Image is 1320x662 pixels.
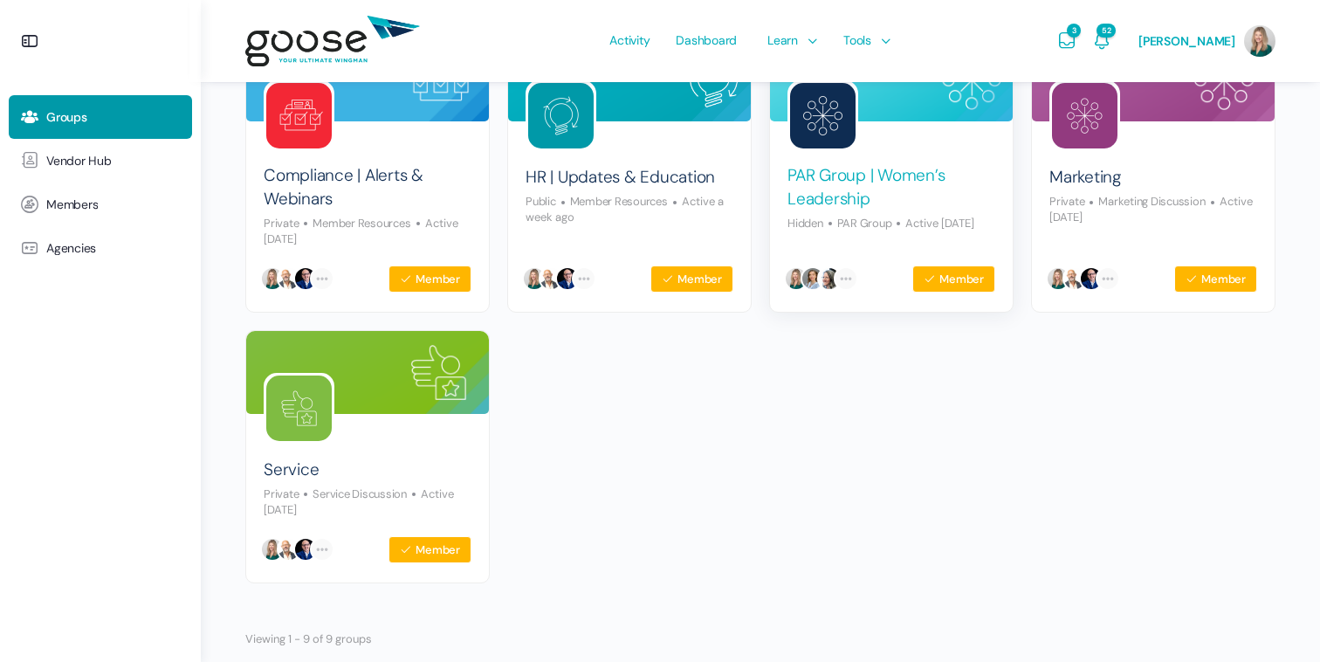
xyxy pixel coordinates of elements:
[784,266,808,291] img: Taylor Morales
[1174,265,1257,293] button: Member
[1049,194,1084,209] span: Private
[526,194,724,224] p: Active a week ago
[1052,83,1117,148] img: Group logo of Marketing
[1233,578,1320,662] iframe: Chat Widget
[266,376,332,441] img: Group logo of Service
[277,537,301,562] img: Kevin Trokey
[46,241,96,256] span: Agencies
[912,265,995,293] button: Member
[9,139,192,183] a: Vendor Hub
[245,627,372,651] p: Viewing 1 - 9 of 9 groups
[1079,266,1103,291] img: Jonathan Davis
[787,164,995,210] a: PAR Group | Women’s Leadership
[1067,24,1081,38] span: 3
[528,83,594,148] img: Group logo of HR | Updates & Education
[790,83,856,148] img: Group logo of PAR Group | Women’s Leadership
[801,266,825,291] img: Eliza Leder
[1049,194,1253,224] p: Active [DATE]
[46,197,98,212] span: Members
[299,486,407,501] span: Service Discussion
[787,216,823,231] span: Hidden
[246,331,489,414] img: Group cover image
[555,266,580,291] img: Jonathan Davis
[1097,24,1116,38] span: 52
[526,194,556,209] span: Public
[556,194,668,209] span: Member Resources
[264,486,299,501] span: Private
[1046,266,1070,291] img: Taylor Morales
[260,537,285,562] img: Taylor Morales
[9,95,192,139] a: Groups
[46,110,87,125] span: Groups
[1138,33,1235,49] span: [PERSON_NAME]
[9,226,192,270] a: Agencies
[299,216,410,231] span: Member Resources
[1062,266,1087,291] img: Kevin Trokey
[388,536,471,563] button: Member
[264,486,454,517] p: Active [DATE]
[264,164,471,210] a: Compliance | Alerts & Webinars
[1049,166,1122,190] a: Marketing
[526,166,715,190] a: HR | Updates & Education
[264,216,299,231] span: Private
[264,459,319,482] a: Service
[260,266,285,291] img: Taylor Morales
[539,266,563,291] img: Kevin Trokey
[277,266,301,291] img: Kevin Trokey
[9,183,192,226] a: Members
[293,537,318,562] img: Jonathan Davis
[388,265,471,293] button: Member
[650,265,733,293] button: Member
[817,266,842,291] img: Wendy Keneipp
[823,216,892,231] span: PAR Group
[266,83,332,148] img: Group logo of Compliance | Alerts & Webinars
[264,216,458,246] p: Active [DATE]
[293,266,318,291] img: Jonathan Davis
[46,154,112,169] span: Vendor Hub
[891,216,974,231] p: Active [DATE]
[522,266,547,291] img: Taylor Morales
[1084,194,1205,209] span: Marketing Discussion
